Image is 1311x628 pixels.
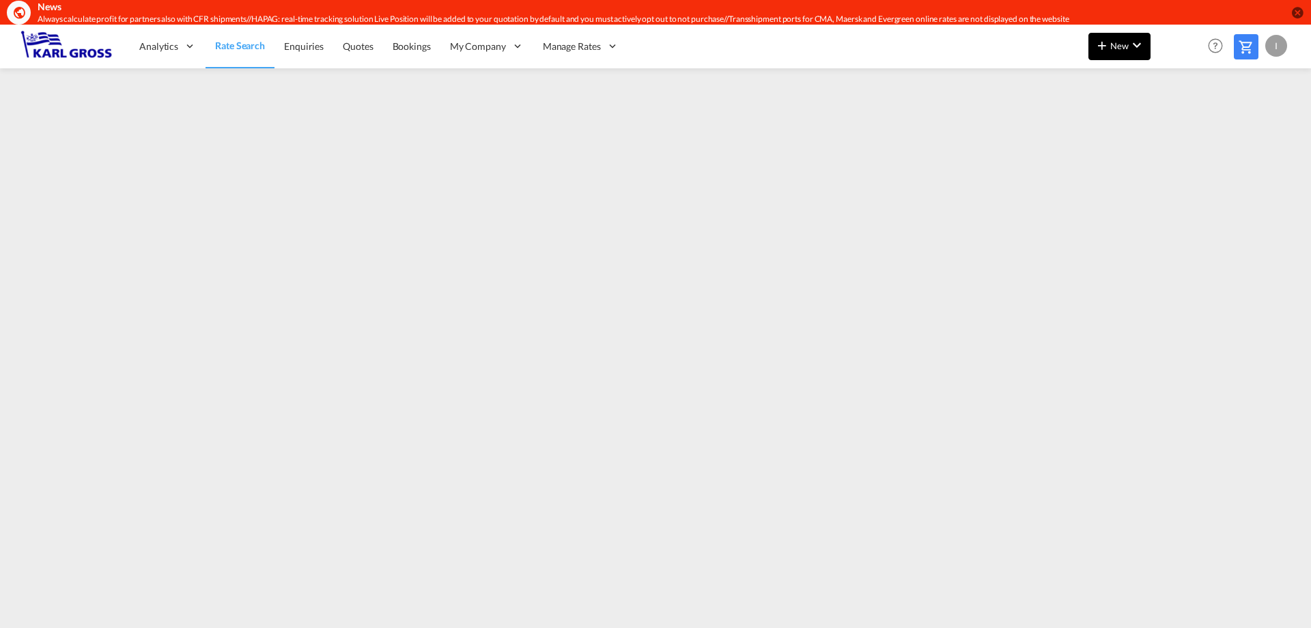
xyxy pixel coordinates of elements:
div: My Company [440,24,533,68]
span: Quotes [343,40,373,52]
md-icon: icon-plus 400-fg [1094,37,1110,53]
span: Rate Search [215,40,265,51]
div: Always calculate profit for partners also with CFR shipments//HAPAG: real-time tracking solution ... [38,14,1110,25]
md-icon: icon-earth [12,5,26,19]
a: Rate Search [206,24,274,68]
div: Manage Rates [533,24,628,68]
span: Help [1204,34,1227,57]
span: My Company [450,40,506,53]
span: Analytics [139,40,178,53]
span: Bookings [393,40,431,52]
div: Help [1204,34,1234,59]
a: Quotes [333,24,382,68]
a: Bookings [383,24,440,68]
button: icon-plus 400-fgNewicon-chevron-down [1088,33,1151,60]
div: I [1265,35,1287,57]
span: New [1094,40,1145,51]
button: icon-close-circle [1291,5,1304,19]
a: Enquiries [274,24,333,68]
span: Manage Rates [543,40,601,53]
span: Enquiries [284,40,324,52]
div: Analytics [130,24,206,68]
md-icon: icon-chevron-down [1129,37,1145,53]
img: 3269c73066d711f095e541db4db89301.png [20,31,113,62]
